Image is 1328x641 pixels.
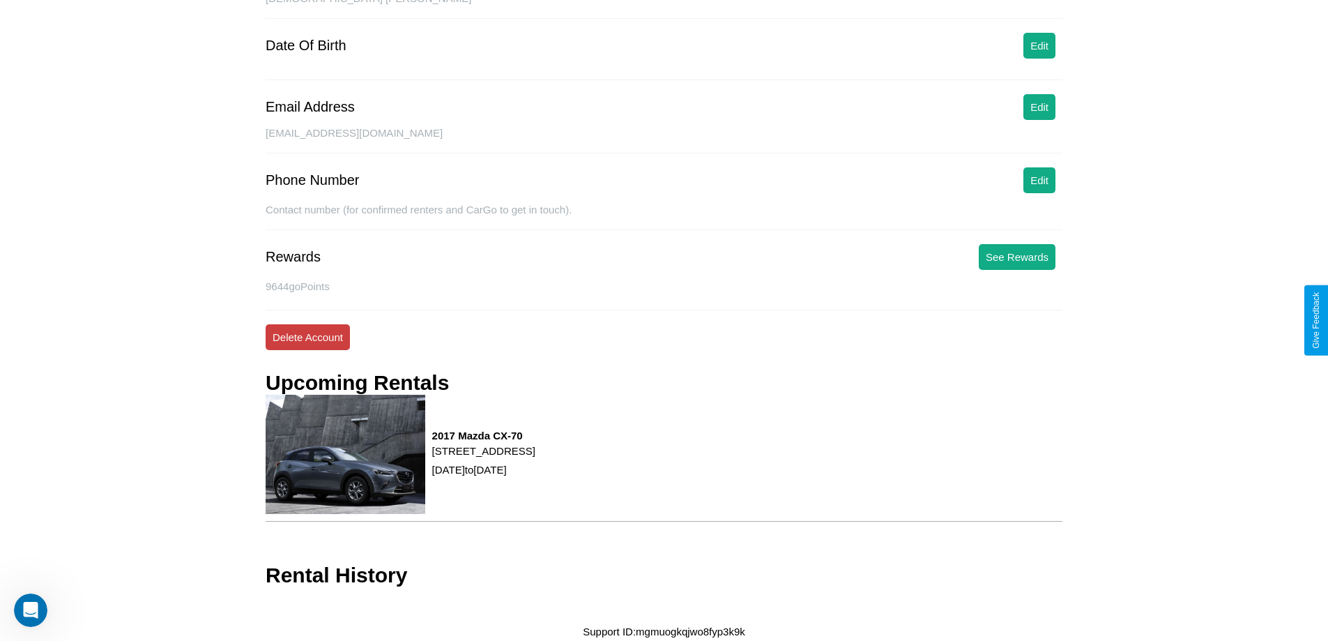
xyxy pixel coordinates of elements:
[266,172,360,188] div: Phone Number
[266,371,449,395] h3: Upcoming Rentals
[266,127,1062,153] div: [EMAIL_ADDRESS][DOMAIN_NAME]
[432,430,535,442] h3: 2017 Mazda CX-70
[266,277,1062,296] p: 9644 goPoints
[266,564,407,587] h3: Rental History
[432,442,535,460] p: [STREET_ADDRESS]
[1311,292,1321,349] div: Give Feedback
[266,249,321,265] div: Rewards
[432,460,535,479] p: [DATE] to [DATE]
[1023,94,1055,120] button: Edit
[1023,167,1055,193] button: Edit
[266,324,350,350] button: Delete Account
[1023,33,1055,59] button: Edit
[14,594,47,627] iframe: Intercom live chat
[266,99,355,115] div: Email Address
[979,244,1055,270] button: See Rewards
[266,204,1062,230] div: Contact number (for confirmed renters and CarGo to get in touch).
[583,622,745,641] p: Support ID: mgmuogkqjwo8fyp3k9k
[266,395,425,514] img: rental
[266,38,346,54] div: Date Of Birth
